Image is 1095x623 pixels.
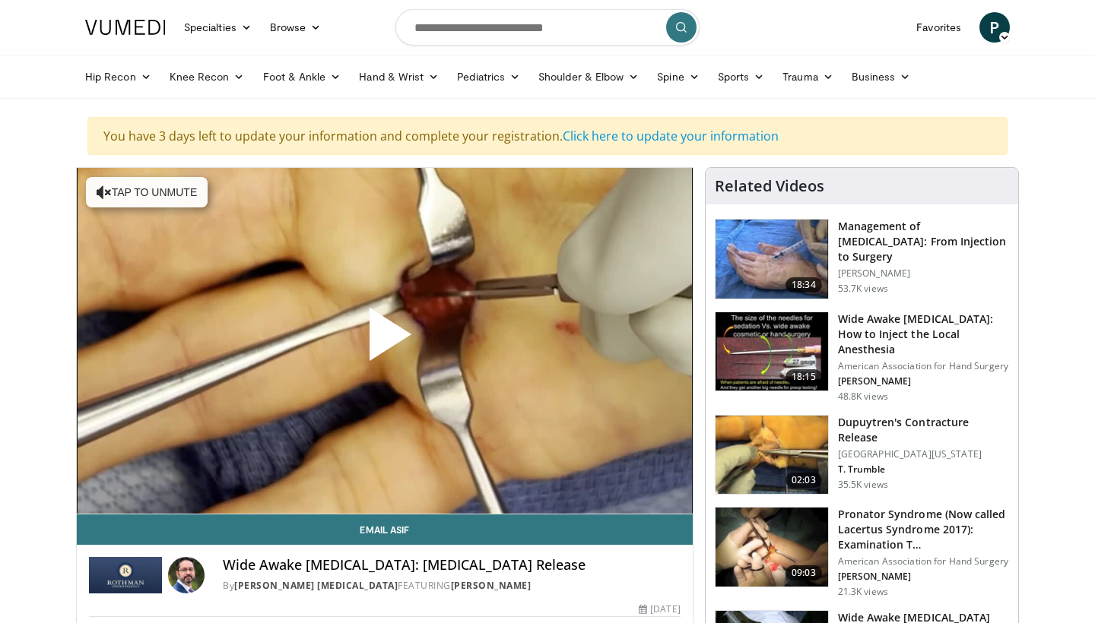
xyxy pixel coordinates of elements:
[716,220,828,299] img: 110489_0000_2.png.150x105_q85_crop-smart_upscale.jpg
[709,62,774,92] a: Sports
[716,312,828,391] img: Q2xRg7exoPLTwO8X4xMDoxOjBrO-I4W8_1.150x105_q85_crop-smart_upscale.jpg
[160,62,254,92] a: Knee Recon
[223,557,681,574] h4: Wide Awake [MEDICAL_DATA]: [MEDICAL_DATA] Release
[979,12,1010,43] a: P
[838,391,888,403] p: 48.8K views
[838,571,1009,583] p: [PERSON_NAME]
[843,62,920,92] a: Business
[838,586,888,598] p: 21.3K views
[715,415,1009,495] a: 02:03 Dupuytren's Contracture Release [GEOGRAPHIC_DATA][US_STATE] T. Trumble 35.5K views
[715,311,1009,403] a: 18:15 Wide Awake [MEDICAL_DATA]: How to Inject the Local Anesthesia American Association for Hand...
[838,311,1009,357] h3: Wide Awake [MEDICAL_DATA]: How to Inject the Local Anesthesia
[639,602,680,616] div: [DATE]
[786,369,822,384] span: 18:15
[77,514,693,545] a: Email Asif
[234,579,398,592] a: [PERSON_NAME] [MEDICAL_DATA]
[254,62,351,92] a: Foot & Ankle
[838,375,1009,387] p: [PERSON_NAME]
[838,448,1009,460] p: [GEOGRAPHIC_DATA][US_STATE]
[838,360,1009,372] p: American Association for Hand Surgery
[563,128,779,144] a: Click here to update your information
[648,62,708,92] a: Spine
[838,415,1009,445] h3: Dupuytren's Contracture Release
[261,12,331,43] a: Browse
[89,557,162,593] img: Rothman Hand Surgery
[448,62,529,92] a: Pediatrics
[786,277,822,293] span: 18:34
[838,555,1009,568] p: American Association for Hand Surgery
[716,416,828,495] img: 38790_0000_3.png.150x105_q85_crop-smart_upscale.jpg
[85,20,166,35] img: VuMedi Logo
[838,283,888,295] p: 53.7K views
[87,117,1008,155] div: You have 3 days left to update your information and complete your registration.
[838,267,1009,280] p: [PERSON_NAME]
[838,507,1009,552] h3: Pronator Syndrome (Now called Lacertus Syndrome 2017): Examination T…
[715,507,1009,598] a: 09:03 Pronator Syndrome (Now called Lacertus Syndrome 2017): Examination T… American Association ...
[168,557,205,593] img: Avatar
[529,62,648,92] a: Shoulder & Elbow
[395,9,700,46] input: Search topics, interventions
[175,12,261,43] a: Specialties
[907,12,970,43] a: Favorites
[350,62,448,92] a: Hand & Wrist
[77,168,693,514] video-js: Video Player
[715,177,824,195] h4: Related Videos
[248,266,522,415] button: Play Video
[716,508,828,587] img: ecc38c0f-1cd8-4861-b44a-401a34bcfb2f.150x105_q85_crop-smart_upscale.jpg
[773,62,843,92] a: Trauma
[786,565,822,580] span: 09:03
[223,579,681,593] div: By FEATURING
[838,463,1009,476] p: T. Trumble
[76,62,160,92] a: Hip Recon
[838,479,888,491] p: 35.5K views
[86,177,208,207] button: Tap to unmute
[451,579,532,592] a: [PERSON_NAME]
[786,473,822,488] span: 02:03
[838,219,1009,264] h3: Management of [MEDICAL_DATA]: From Injection to Surgery
[715,219,1009,299] a: 18:34 Management of [MEDICAL_DATA]: From Injection to Surgery [PERSON_NAME] 53.7K views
